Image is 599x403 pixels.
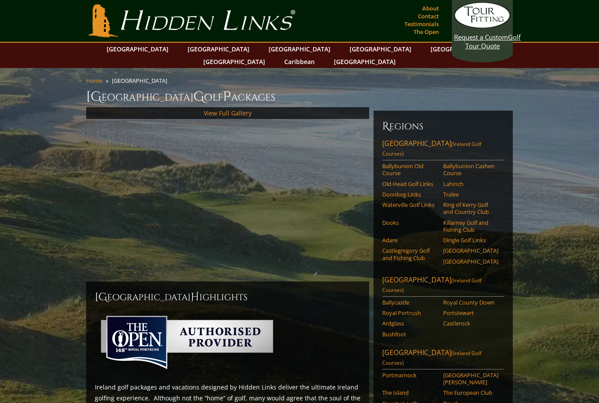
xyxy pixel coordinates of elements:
a: [GEOGRAPHIC_DATA] [443,247,498,254]
a: Castlegregory Golf and Fishing Club [382,247,437,261]
a: Home [86,77,102,85]
a: The Island [382,389,437,396]
a: [GEOGRAPHIC_DATA] [199,55,269,68]
h1: [GEOGRAPHIC_DATA] olf ackages [86,88,513,105]
a: [GEOGRAPHIC_DATA] [330,55,400,68]
span: (Ireland Golf Courses) [382,277,481,294]
a: Castlerock [443,320,498,327]
a: [GEOGRAPHIC_DATA](Ireland Golf Courses) [382,139,504,160]
a: Contact [416,10,441,22]
a: Royal Portrush [382,309,437,316]
a: Testimonials [402,18,441,30]
a: The European Club [443,389,498,396]
a: Bushfoot [382,331,437,338]
a: [GEOGRAPHIC_DATA][PERSON_NAME] [443,372,498,386]
a: The Open [411,26,441,38]
a: Doonbeg Links [382,191,437,198]
a: Ardglass [382,320,437,327]
a: Old Head Golf Links [382,180,437,187]
a: Ring of Kerry Golf and Country Club [443,201,498,216]
a: Adare [382,237,437,244]
a: Ballybunion Old Course [382,163,437,177]
a: [GEOGRAPHIC_DATA] [426,43,497,55]
a: Dingle Golf Links [443,237,498,244]
a: Caribbean [280,55,319,68]
a: Royal County Down [443,299,498,306]
span: (Ireland Golf Courses) [382,349,481,366]
a: Tralee [443,191,498,198]
a: [GEOGRAPHIC_DATA] [443,258,498,265]
h2: [GEOGRAPHIC_DATA] ighlights [95,290,360,304]
a: Waterville Golf Links [382,201,437,208]
a: Request a CustomGolf Tour Quote [454,2,511,50]
a: [GEOGRAPHIC_DATA] [345,43,416,55]
a: Ballycastle [382,299,437,306]
a: Portstewart [443,309,498,316]
span: P [223,88,231,105]
a: About [420,2,441,14]
h6: Regions [382,119,504,133]
span: H [191,290,199,304]
a: View Full Gallery [204,109,252,117]
a: [GEOGRAPHIC_DATA](Ireland Golf Courses) [382,275,504,297]
li: [GEOGRAPHIC_DATA] [112,77,171,85]
a: Killarney Golf and Fishing Club [443,219,498,234]
a: Ballybunion Cashen Course [443,163,498,177]
span: G [193,88,204,105]
a: Lahinch [443,180,498,187]
a: [GEOGRAPHIC_DATA] [264,43,335,55]
span: Request a Custom [454,33,508,41]
a: Portmarnock [382,372,437,379]
a: Dooks [382,219,437,226]
a: [GEOGRAPHIC_DATA](Ireland Golf Courses) [382,348,504,369]
a: [GEOGRAPHIC_DATA] [183,43,254,55]
a: [GEOGRAPHIC_DATA] [102,43,173,55]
